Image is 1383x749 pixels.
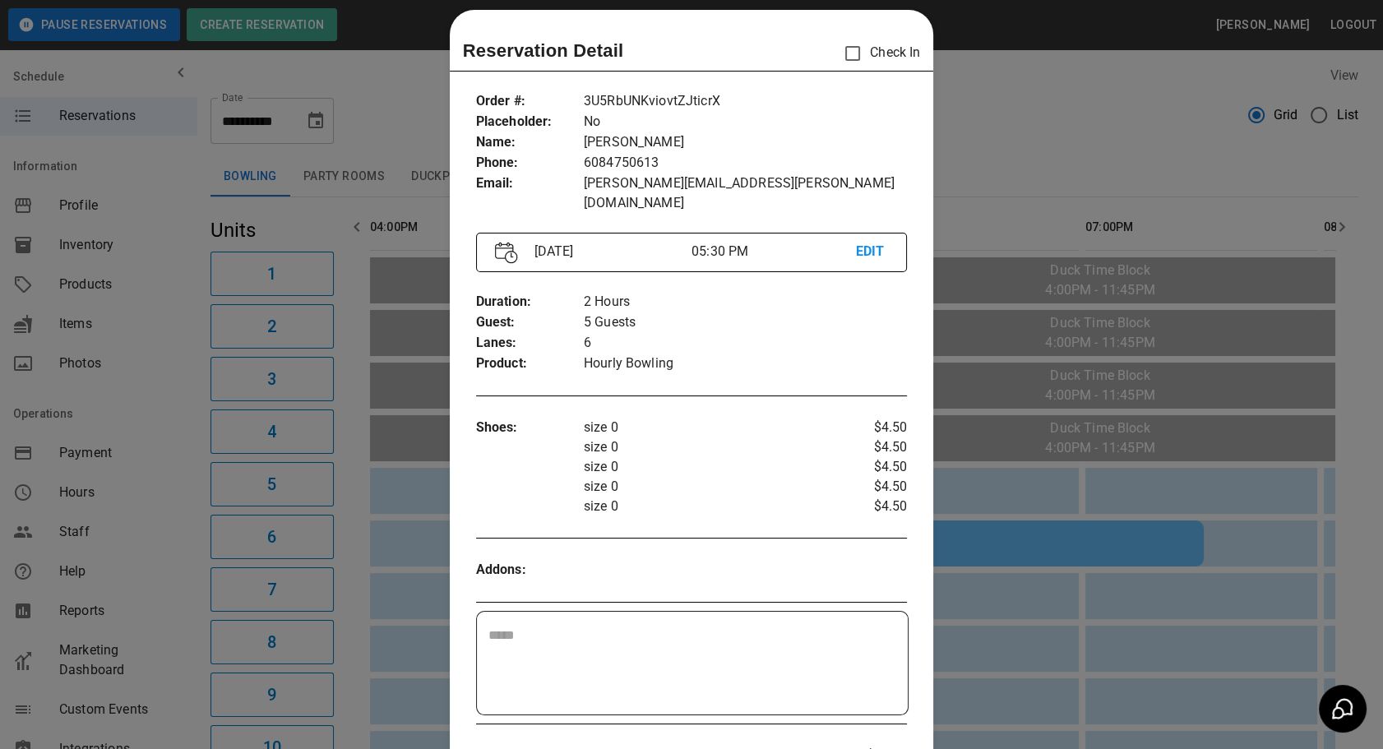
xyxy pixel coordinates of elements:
[584,418,835,437] p: size 0
[476,112,584,132] p: Placeholder :
[691,242,855,261] p: 05:30 PM
[495,242,518,264] img: Vector
[835,477,907,497] p: $4.50
[476,354,584,374] p: Product :
[835,36,920,71] p: Check In
[584,312,908,333] p: 5 Guests
[476,333,584,354] p: Lanes :
[584,173,908,213] p: [PERSON_NAME][EMAIL_ADDRESS][PERSON_NAME][DOMAIN_NAME]
[835,437,907,457] p: $4.50
[584,497,835,516] p: size 0
[476,418,584,438] p: Shoes :
[584,91,908,112] p: 3U5RbUNKviovtZJticrX
[835,457,907,477] p: $4.50
[476,312,584,333] p: Guest :
[476,91,584,112] p: Order # :
[476,292,584,312] p: Duration :
[463,37,624,64] p: Reservation Detail
[584,132,908,153] p: [PERSON_NAME]
[528,242,691,261] p: [DATE]
[476,132,584,153] p: Name :
[584,333,908,354] p: 6
[584,292,908,312] p: 2 Hours
[584,112,908,132] p: No
[584,354,908,374] p: Hourly Bowling
[476,560,584,580] p: Addons :
[584,477,835,497] p: size 0
[584,153,908,173] p: 6084750613
[855,242,888,262] p: EDIT
[476,153,584,173] p: Phone :
[476,173,584,194] p: Email :
[584,457,835,477] p: size 0
[835,418,907,437] p: $4.50
[835,497,907,516] p: $4.50
[584,437,835,457] p: size 0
